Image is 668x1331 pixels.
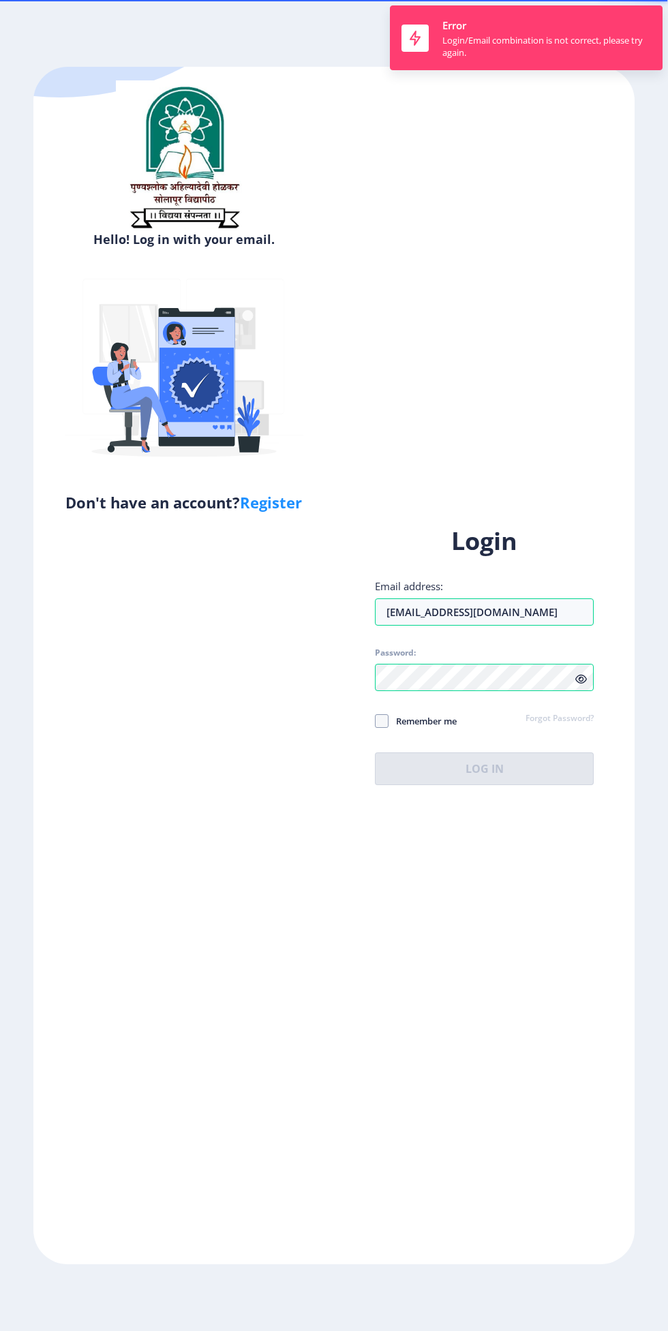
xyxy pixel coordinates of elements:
[442,18,466,32] span: Error
[44,491,324,513] h5: Don't have an account?
[526,713,594,725] a: Forgot Password?
[389,713,457,729] span: Remember me
[375,579,443,593] label: Email address:
[375,598,594,626] input: Email address
[375,647,416,658] label: Password:
[44,231,324,247] h6: Hello! Log in with your email.
[65,253,303,491] img: Verified-rafiki.svg
[116,80,252,234] img: sulogo.png
[442,34,651,59] div: Login/Email combination is not correct, please try again.
[240,492,302,512] a: Register
[375,525,594,557] h1: Login
[375,752,594,785] button: Log In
